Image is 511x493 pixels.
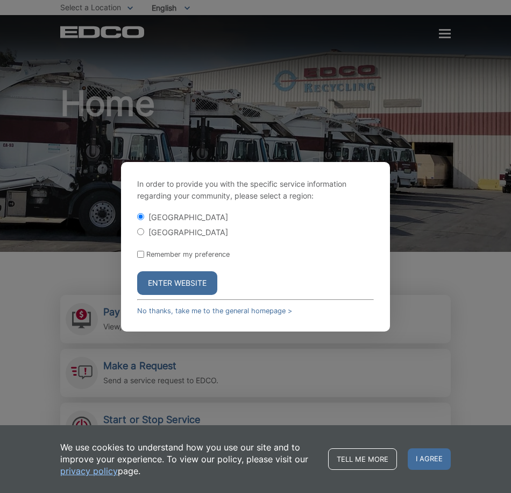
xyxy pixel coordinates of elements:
[137,271,217,295] button: Enter Website
[148,213,228,222] label: [GEOGRAPHIC_DATA]
[146,250,230,258] label: Remember my preference
[408,448,451,470] span: I agree
[137,307,292,315] a: No thanks, take me to the general homepage >
[137,178,374,202] p: In order to provide you with the specific service information regarding your community, please se...
[148,228,228,237] label: [GEOGRAPHIC_DATA]
[60,441,317,477] p: We use cookies to understand how you use our site and to improve your experience. To view our pol...
[60,465,118,477] a: privacy policy
[328,448,397,470] a: Tell me more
